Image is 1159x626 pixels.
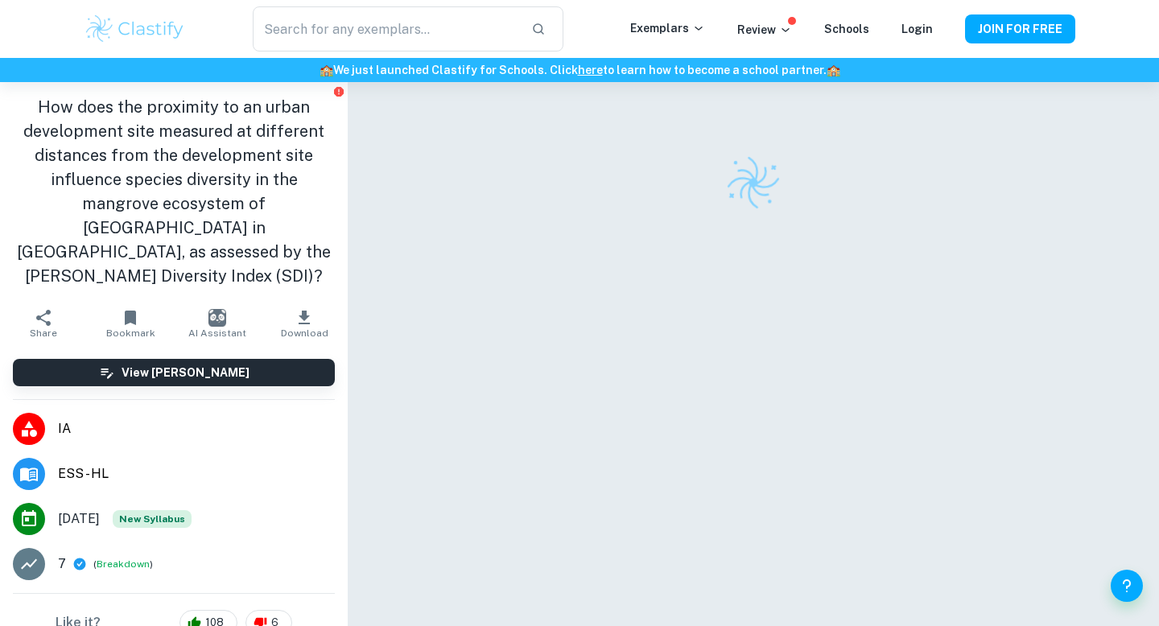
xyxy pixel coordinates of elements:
[87,301,174,346] button: Bookmark
[3,61,1156,79] h6: We just launched Clastify for Schools. Click to learn how to become a school partner.
[58,419,335,439] span: IA
[174,301,261,346] button: AI Assistant
[122,364,250,381] h6: View [PERSON_NAME]
[1111,570,1143,602] button: Help and Feedback
[827,64,840,76] span: 🏫
[188,327,246,339] span: AI Assistant
[578,64,603,76] a: here
[281,327,328,339] span: Download
[965,14,1075,43] button: JOIN FOR FREE
[13,95,335,288] h1: How does the proximity to an urban development site measured at different distances from the deve...
[824,23,869,35] a: Schools
[97,557,150,571] button: Breakdown
[106,327,155,339] span: Bookmark
[58,554,66,574] p: 7
[253,6,518,51] input: Search for any exemplars...
[113,510,192,528] div: Starting from the May 2026 session, the ESS IA requirements have changed. We created this exempla...
[737,21,792,39] p: Review
[722,151,785,214] img: Clastify logo
[320,64,333,76] span: 🏫
[208,309,226,327] img: AI Assistant
[58,464,335,484] span: ESS - HL
[84,13,186,45] img: Clastify logo
[30,327,57,339] span: Share
[13,359,335,386] button: View [PERSON_NAME]
[93,557,153,572] span: ( )
[58,509,100,529] span: [DATE]
[261,301,348,346] button: Download
[901,23,933,35] a: Login
[113,510,192,528] span: New Syllabus
[332,85,344,97] button: Report issue
[630,19,705,37] p: Exemplars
